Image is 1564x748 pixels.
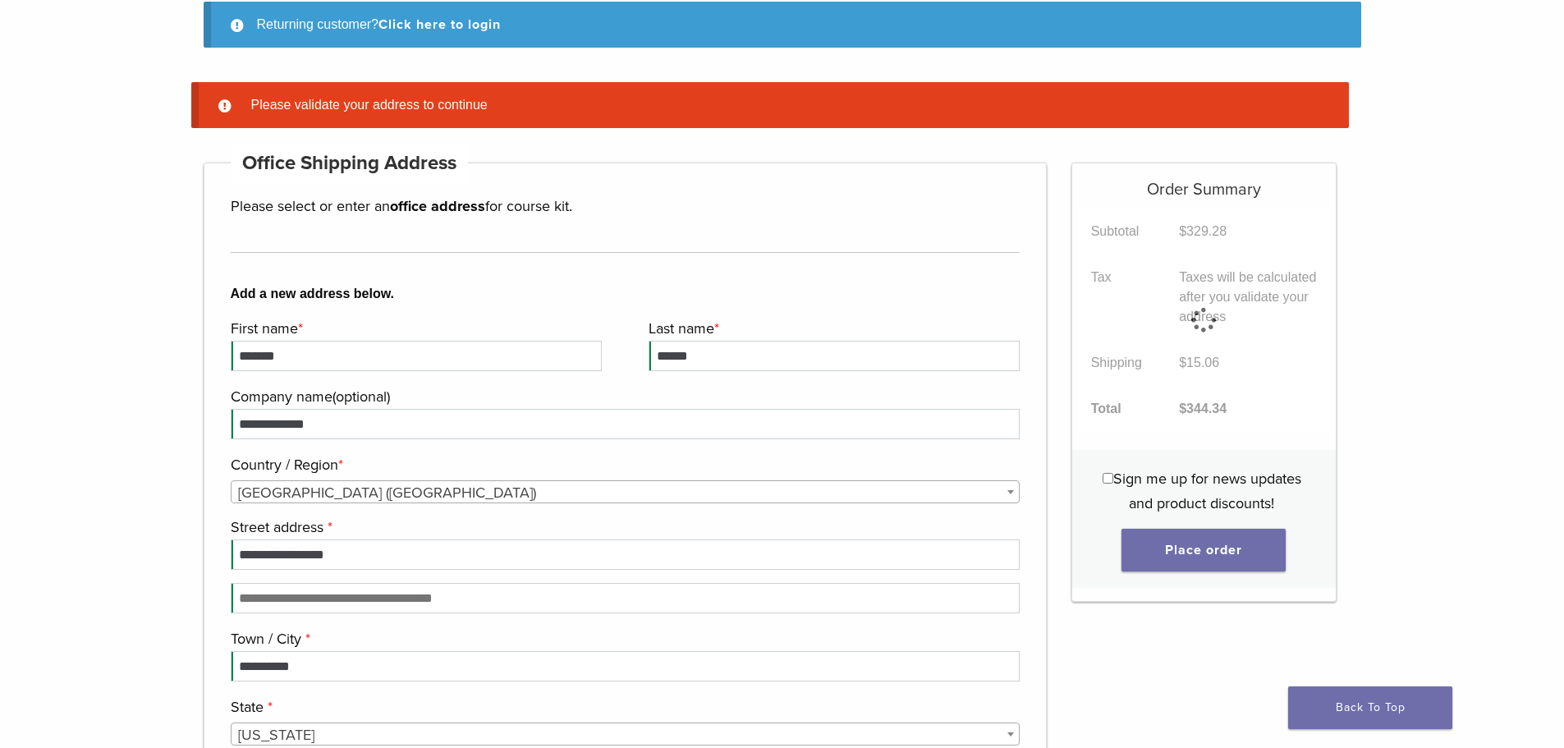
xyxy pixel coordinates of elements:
label: Last name [649,316,1016,341]
strong: office address [390,197,485,215]
label: Country / Region [231,452,1016,477]
label: First name [231,316,598,341]
b: Add a new address below. [231,284,1020,304]
h5: Order Summary [1072,163,1336,200]
span: Illinois [232,723,1020,746]
span: United States (US) [232,481,1020,504]
span: State [231,723,1020,746]
label: State [231,695,1016,719]
span: (optional) [333,388,390,406]
span: Sign me up for news updates and product discounts! [1113,470,1301,512]
button: Place order [1121,529,1286,571]
label: Town / City [231,626,1016,651]
li: Please validate your address to continue [245,95,1323,115]
a: Back To Top [1288,686,1452,729]
h4: Office Shipping Address [231,144,469,183]
label: Company name [231,384,1016,409]
span: Country / Region [231,480,1020,503]
input: Sign me up for news updates and product discounts! [1103,473,1113,484]
label: Street address [231,515,1016,539]
p: Please select or enter an for course kit. [231,194,1020,218]
a: Click here to login [378,16,501,33]
div: Returning customer? [204,2,1361,48]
